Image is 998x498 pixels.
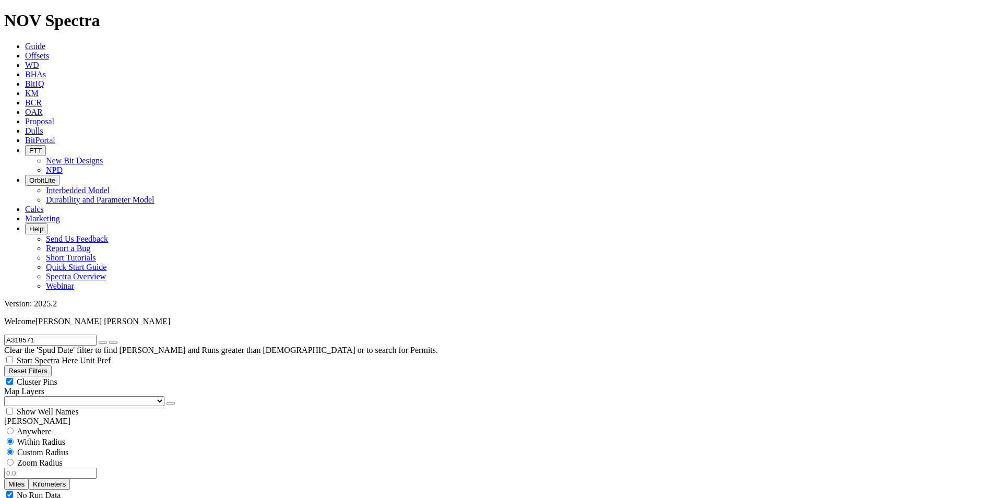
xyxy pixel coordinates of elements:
[25,70,46,79] a: BHAs
[25,145,46,156] button: FTT
[29,225,43,233] span: Help
[25,98,42,107] a: BCR
[25,126,43,135] a: Dulls
[4,11,994,30] h1: NOV Spectra
[6,357,13,363] input: Start Spectra Here
[25,223,47,234] button: Help
[25,117,54,126] a: Proposal
[35,317,170,326] span: [PERSON_NAME] [PERSON_NAME]
[4,468,97,479] input: 0.0
[80,356,111,365] span: Unit Pref
[29,176,55,184] span: OrbitLite
[46,272,106,281] a: Spectra Overview
[46,186,110,195] a: Interbedded Model
[46,195,155,204] a: Durability and Parameter Model
[25,79,44,88] a: BitIQ
[25,108,43,116] a: OAR
[4,299,994,309] div: Version: 2025.2
[17,448,68,457] span: Custom Radius
[46,165,63,174] a: NPD
[17,377,57,386] span: Cluster Pins
[17,458,63,467] span: Zoom Radius
[25,42,45,51] a: Guide
[4,387,44,396] span: Map Layers
[4,346,438,354] span: Clear the 'Spud Date' filter to find [PERSON_NAME] and Runs greater than [DEMOGRAPHIC_DATA] or to...
[25,136,55,145] a: BitPortal
[46,156,103,165] a: New Bit Designs
[25,175,60,186] button: OrbitLite
[46,253,96,262] a: Short Tutorials
[4,317,994,326] p: Welcome
[25,214,60,223] a: Marketing
[25,51,49,60] a: Offsets
[4,417,994,426] div: [PERSON_NAME]
[25,61,39,69] a: WD
[4,479,29,490] button: Miles
[46,244,90,253] a: Report a Bug
[46,234,108,243] a: Send Us Feedback
[29,147,42,155] span: FTT
[25,205,44,214] a: Calcs
[4,335,97,346] input: Search
[17,407,78,416] span: Show Well Names
[29,479,70,490] button: Kilometers
[46,263,106,271] a: Quick Start Guide
[4,365,52,376] button: Reset Filters
[46,281,74,290] a: Webinar
[17,427,52,436] span: Anywhere
[17,437,65,446] span: Within Radius
[17,356,78,365] span: Start Spectra Here
[25,89,39,98] a: KM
